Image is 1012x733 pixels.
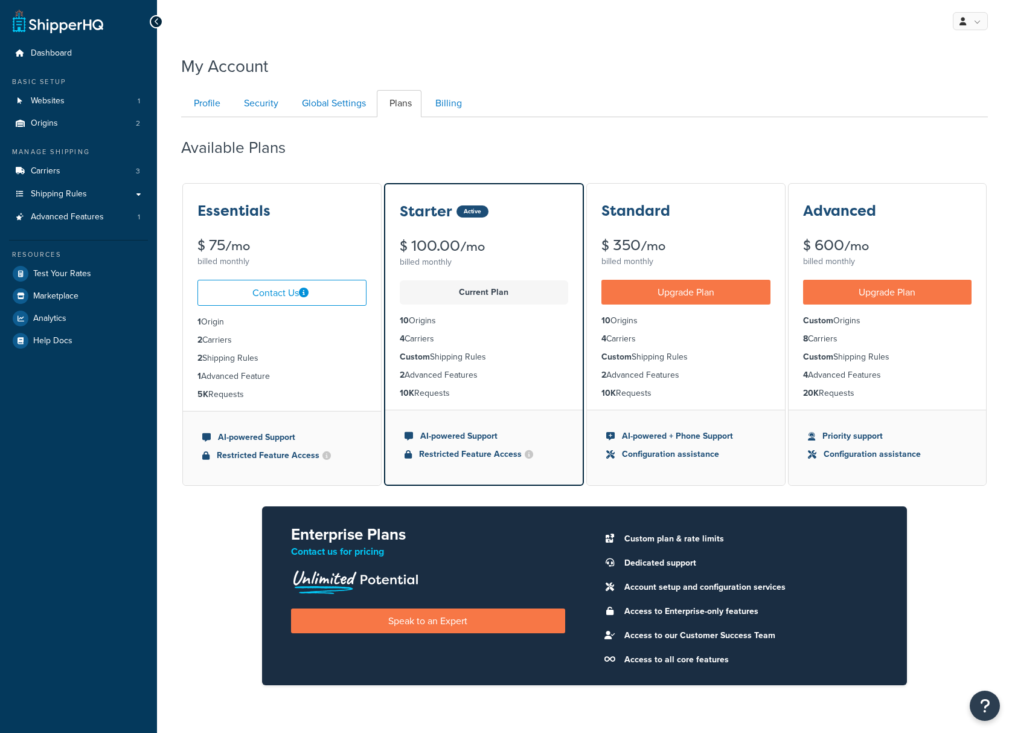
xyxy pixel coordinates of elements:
li: Advanced Features [400,369,569,382]
li: AI-powered Support [405,430,564,443]
small: /mo [641,237,665,254]
li: Configuration assistance [808,448,967,461]
p: Contact us for pricing [291,543,565,560]
strong: 10K [601,387,616,399]
li: Origin [197,315,367,329]
a: Upgrade Plan [803,280,972,305]
p: Current Plan [407,284,562,301]
a: Security [231,90,288,117]
div: Manage Shipping [9,147,148,157]
strong: 8 [803,332,808,345]
h3: Standard [601,203,670,219]
li: Dashboard [9,42,148,65]
div: billed monthly [197,253,367,270]
div: billed monthly [601,253,770,270]
li: AI-powered + Phone Support [606,430,766,443]
small: /mo [460,238,485,255]
div: Basic Setup [9,77,148,87]
span: Origins [31,118,58,129]
span: Dashboard [31,48,72,59]
strong: 10 [601,314,610,327]
a: Plans [377,90,421,117]
div: Active [456,205,488,218]
li: Priority support [808,430,967,443]
strong: 2 [400,369,405,381]
a: Websites 1 [9,90,148,112]
li: Advanced Feature [197,370,367,383]
span: Carriers [31,166,60,176]
h3: Advanced [803,203,876,219]
small: /mo [225,237,250,254]
h1: My Account [181,54,268,78]
li: Advanced Features [803,369,972,382]
span: Websites [31,96,65,106]
li: Requests [400,387,569,400]
a: Analytics [9,308,148,329]
li: Requests [197,388,367,401]
span: Analytics [33,314,66,324]
small: /mo [844,237,869,254]
strong: 1 [197,315,201,328]
a: Shipping Rules [9,183,148,205]
li: Websites [9,90,148,112]
div: billed monthly [400,254,569,271]
li: Access to our Customer Success Team [618,627,878,644]
span: 1 [138,212,140,222]
span: Marketplace [33,291,78,302]
strong: 4 [400,332,405,345]
li: Access to Enterprise-only features [618,603,878,620]
li: Carriers [197,334,367,347]
span: Shipping Rules [31,189,87,199]
li: Restricted Feature Access [405,448,564,461]
li: Shipping Rules [400,350,569,364]
strong: 5K [197,388,208,401]
li: Configuration assistance [606,448,766,461]
strong: Custom [803,314,833,327]
a: Test Your Rates [9,263,148,285]
li: Custom plan & rate limits [618,531,878,547]
li: Origins [803,314,972,328]
span: 3 [136,166,140,176]
strong: 10 [400,314,409,327]
h3: Essentials [197,203,271,219]
button: Open Resource Center [970,691,1000,721]
li: Requests [601,387,770,400]
strong: 4 [803,369,808,381]
li: Access to all core features [618,651,878,668]
div: $ 600 [803,238,972,253]
strong: 10K [400,387,414,399]
li: Advanced Features [601,369,770,382]
div: billed monthly [803,253,972,270]
li: Carriers [803,332,972,346]
a: Advanced Features 1 [9,206,148,228]
strong: Custom [803,350,833,363]
img: Unlimited Potential [291,566,419,594]
div: $ 350 [601,238,770,253]
h2: Enterprise Plans [291,526,565,543]
a: Speak to an Expert [291,609,565,633]
li: Carriers [400,332,569,346]
a: Global Settings [289,90,376,117]
a: Marketplace [9,285,148,307]
span: 1 [138,96,140,106]
a: Help Docs [9,330,148,352]
li: Dedicated support [618,555,878,572]
span: Test Your Rates [33,269,91,279]
li: Advanced Features [9,206,148,228]
li: Origins [400,314,569,328]
a: Carriers 3 [9,160,148,182]
li: Origins [601,314,770,328]
div: $ 75 [197,238,367,253]
a: Origins 2 [9,112,148,135]
strong: 20K [803,387,819,399]
li: Carriers [601,332,770,346]
strong: 4 [601,332,606,345]
li: Shipping Rules [803,350,972,364]
a: Contact Us [197,280,367,306]
h2: Available Plans [181,139,304,157]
